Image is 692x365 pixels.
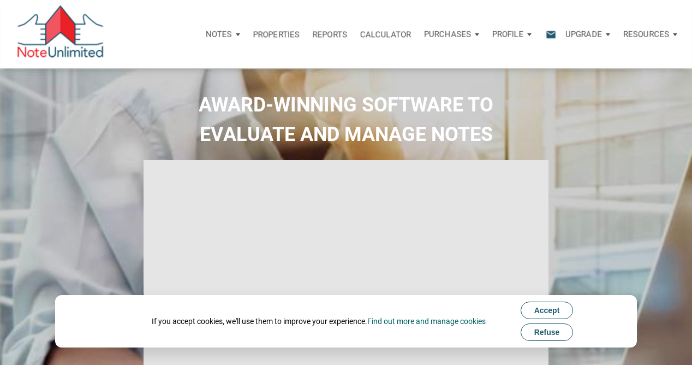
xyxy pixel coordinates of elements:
[313,30,347,39] p: Reports
[152,316,486,327] div: If you accept cookies, we'll use them to improve your experience.
[199,18,247,51] button: Notes
[534,306,560,315] span: Accept
[206,30,232,39] p: Notes
[492,30,523,39] p: Profile
[617,18,684,51] button: Resources
[521,302,574,319] button: Accept
[486,18,538,51] button: Profile
[521,323,574,341] button: Refuse
[354,18,417,51] a: Calculator
[623,30,669,39] p: Resources
[559,18,617,51] button: Upgrade
[367,317,486,326] a: Find out more and manage cookies
[424,30,471,39] p: Purchases
[247,18,306,51] a: Properties
[545,28,558,40] i: email
[306,18,354,51] button: Reports
[534,328,560,337] span: Refuse
[253,30,300,39] p: Properties
[538,18,559,51] button: email
[417,18,486,51] button: Purchases
[360,30,411,39] p: Calculator
[8,90,684,149] h2: AWARD-WINNING SOFTWARE TO EVALUATE AND MANAGE NOTES
[565,30,602,39] p: Upgrade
